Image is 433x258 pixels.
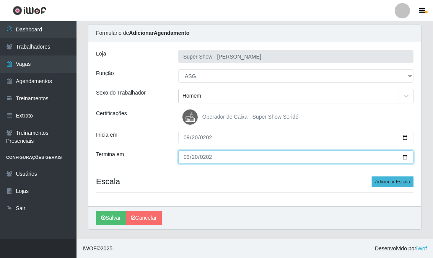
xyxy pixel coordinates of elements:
[88,24,421,42] div: Formulário de
[126,211,162,225] a: Cancelar
[83,245,114,253] span: © 2025 .
[96,150,124,158] label: Termina em
[182,92,201,100] div: Homem
[202,114,298,120] span: Operador de Caixa - Super Show Seridó
[96,50,106,58] label: Loja
[375,245,427,253] span: Desenvolvido por
[83,245,97,251] span: IWOF
[13,6,47,15] img: CoreUI Logo
[129,30,189,36] strong: Adicionar Agendamento
[96,176,413,186] h4: Escala
[372,176,413,187] button: Adicionar Escala
[96,211,126,225] button: Salvar
[178,150,413,164] input: 00/00/0000
[182,109,201,125] img: Operador de Caixa - Super Show Seridó
[96,89,146,97] label: Sexo do Trabalhador
[96,131,117,139] label: Inicia em
[178,131,413,144] input: 00/00/0000
[96,69,114,77] label: Função
[96,109,127,118] label: Certificações
[416,245,427,251] a: iWof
